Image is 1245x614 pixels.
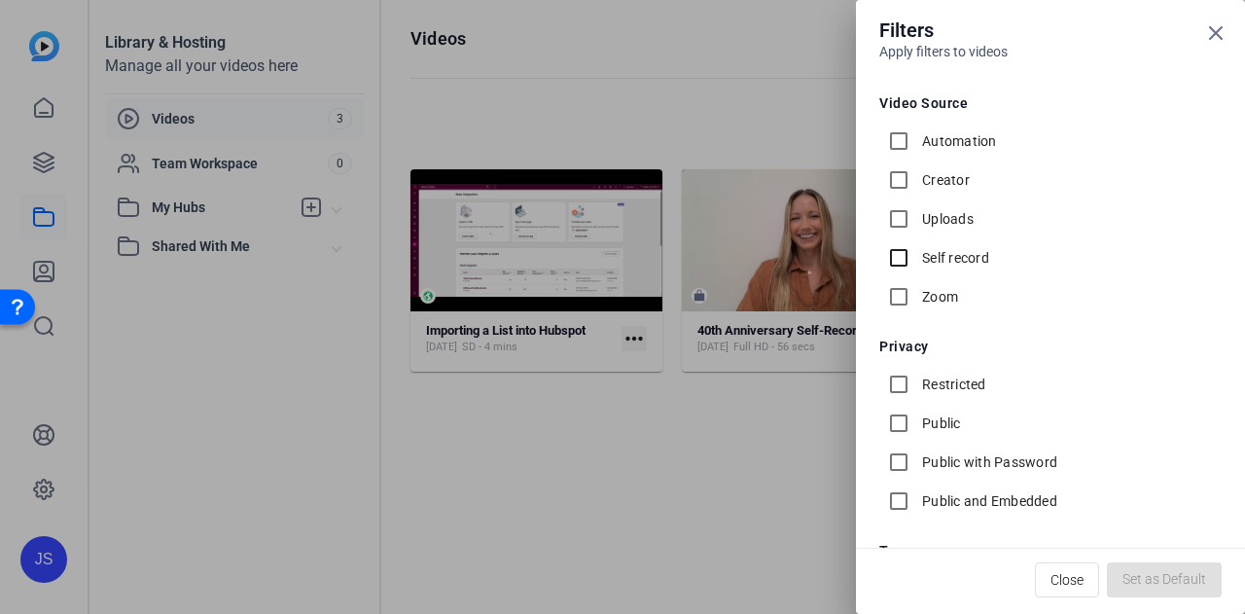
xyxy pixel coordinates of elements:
[918,491,1057,511] label: Public and Embedded
[918,209,974,229] label: Uploads
[918,414,961,433] label: Public
[879,45,1222,58] h6: Apply filters to videos
[918,248,989,268] label: Self record
[918,375,986,394] label: Restricted
[918,287,958,307] label: Zoom
[918,131,997,151] label: Automation
[1050,561,1084,598] span: Close
[879,544,1222,558] h5: Tags
[879,16,1222,45] h4: Filters
[879,340,1222,353] h5: Privacy
[1035,562,1099,597] button: Close
[879,96,1222,110] h5: Video Source
[918,452,1057,472] label: Public with Password
[918,170,970,190] label: Creator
